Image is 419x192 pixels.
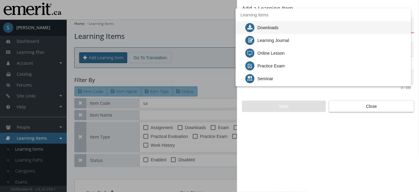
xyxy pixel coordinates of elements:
[257,47,285,60] div: Online Lesson
[257,72,273,85] div: Seminar
[257,21,278,34] div: Downloads
[257,60,285,72] div: Practice Exam
[257,34,289,47] div: Learning Journal
[236,9,411,21] span: Learning Items
[257,85,271,98] div: Survey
